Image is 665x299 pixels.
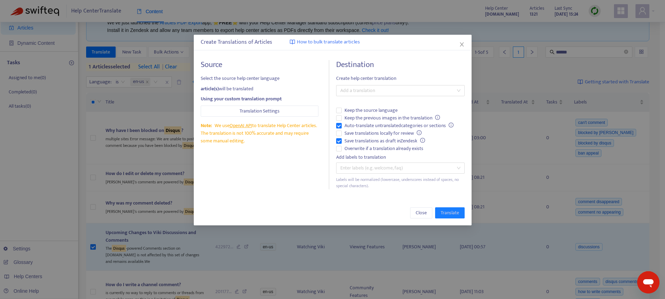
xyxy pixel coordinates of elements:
span: How to bulk translate articles [297,38,360,46]
span: info-circle [448,123,453,127]
span: Save translations locally for review [342,130,424,137]
img: image-link [290,39,295,45]
button: Close [410,207,432,218]
button: Translation Settings [201,106,318,117]
button: Close [458,41,466,48]
span: Translation Settings [240,107,280,115]
span: info-circle [435,115,440,120]
div: We use to translate Help Center articles. The translation is not 100% accurate and may require so... [201,122,318,145]
span: Keep the previous images in the translation [342,114,443,122]
span: Select the source help center language [201,75,318,82]
span: info-circle [416,130,421,135]
div: will be translated [201,85,318,93]
span: Overwrite if a translation already exists [342,145,426,152]
h4: Source [201,60,318,69]
iframe: Button to launch messaging window [637,271,659,293]
span: Auto-translate untranslated categories or sections [342,122,456,130]
span: Create help center translation [336,75,465,82]
span: info-circle [420,138,425,143]
div: Labels will be normalized (lowercase, underscores instead of spaces, no special characters). [336,176,465,190]
a: How to bulk translate articles [290,38,360,46]
div: Add labels to translation [336,153,465,161]
a: OpenAI API [229,122,252,130]
button: Translate [435,207,465,218]
span: close [459,42,465,47]
div: Using your custom translation prompt [201,95,318,103]
span: Close [416,209,427,217]
span: Keep the source language [342,107,400,114]
span: Note: [201,122,212,130]
div: Create Translations of Articles [201,38,465,47]
strong: article(s) [201,85,219,93]
span: Save translations as draft in Zendesk [342,137,428,145]
h4: Destination [336,60,465,69]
